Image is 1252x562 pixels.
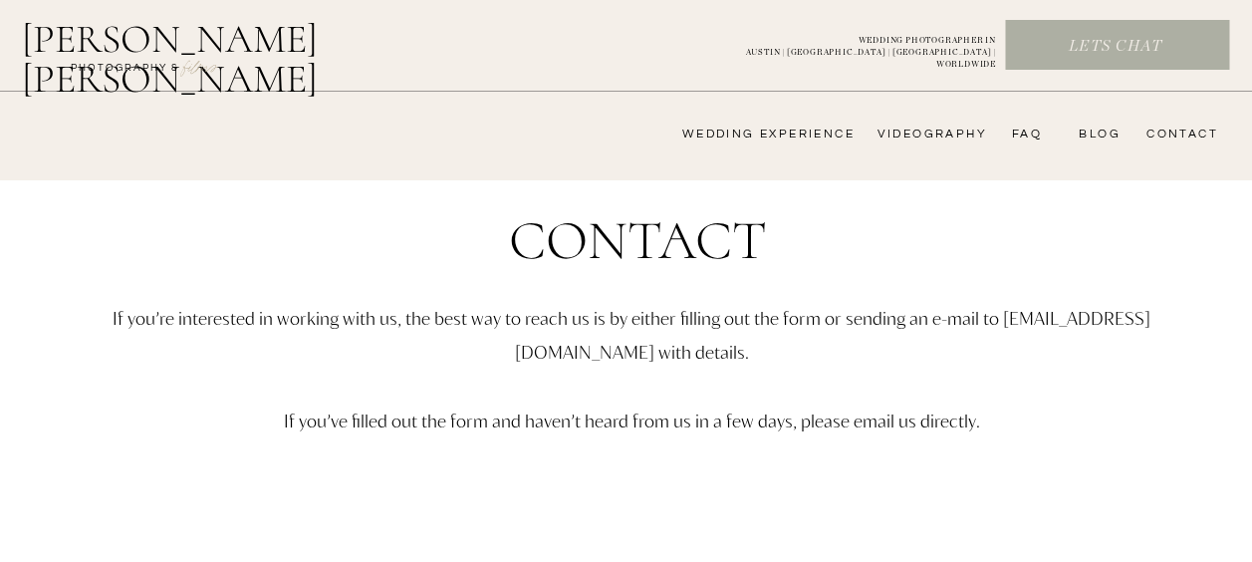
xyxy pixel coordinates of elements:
[713,35,996,57] p: WEDDING PHOTOGRAPHER IN AUSTIN | [GEOGRAPHIC_DATA] | [GEOGRAPHIC_DATA] | WORLDWIDE
[395,213,881,283] h1: Contact
[713,35,996,57] a: WEDDING PHOTOGRAPHER INAUSTIN | [GEOGRAPHIC_DATA] | [GEOGRAPHIC_DATA] | WORLDWIDE
[60,61,190,85] a: photography &
[163,54,237,78] a: FILMs
[22,19,421,67] a: [PERSON_NAME] [PERSON_NAME]
[1002,127,1042,142] a: FAQ
[1072,127,1121,142] a: bLog
[1140,127,1218,142] a: CONTACT
[1006,36,1225,58] a: Lets chat
[51,301,1213,508] p: If you’re interested in working with us, the best way to reach us is by either filling out the fo...
[654,127,855,142] a: wedding experience
[872,127,987,142] a: videography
